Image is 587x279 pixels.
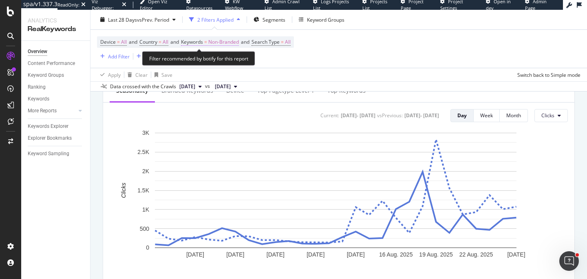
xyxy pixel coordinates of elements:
[28,134,84,143] a: Explorer Bookmarks
[379,251,413,258] text: 16 Aug. 2025
[97,51,130,61] button: Add Filter
[28,122,84,131] a: Keywords Explorer
[121,36,127,48] span: All
[108,71,121,78] div: Apply
[28,122,68,131] div: Keywords Explorer
[250,13,289,26] button: Segments
[142,206,150,212] text: 1K
[377,112,403,119] div: vs Previous :
[28,150,84,158] a: Keyword Sampling
[307,16,344,23] div: Keyword Groups
[296,13,348,26] button: Keyword Groups
[404,112,439,119] div: [DATE] - [DATE]
[212,82,241,92] button: [DATE]
[263,16,285,23] span: Segments
[146,244,149,251] text: 0
[28,59,75,68] div: Content Performance
[28,59,84,68] a: Content Performance
[204,38,207,45] span: =
[100,38,116,45] span: Device
[186,251,204,258] text: [DATE]
[28,107,76,115] a: More Reports
[506,112,521,119] div: Month
[28,83,84,92] a: Ranking
[142,168,150,174] text: 2K
[28,95,49,103] div: Keywords
[347,251,365,258] text: [DATE]
[117,38,120,45] span: =
[28,150,69,158] div: Keyword Sampling
[457,112,467,119] div: Day
[474,109,500,122] button: Week
[534,109,568,122] button: Clicks
[559,251,579,271] iframe: Intercom live chat
[97,68,121,81] button: Apply
[135,71,148,78] div: Clear
[541,112,554,119] span: Clicks
[151,68,172,81] button: Save
[28,71,84,80] a: Keyword Groups
[28,25,84,34] div: RealKeywords
[252,38,280,45] span: Search Type
[186,13,243,26] button: 2 Filters Applied
[124,68,148,81] button: Clear
[140,225,150,232] text: 500
[320,112,339,119] div: Current:
[170,38,179,45] span: and
[129,38,137,45] span: and
[507,251,525,258] text: [DATE]
[181,38,203,45] span: Keywords
[137,16,169,23] span: vs Prev. Period
[161,71,172,78] div: Save
[120,183,127,198] text: Clicks
[28,47,84,56] a: Overview
[514,68,580,81] button: Switch back to Simple mode
[108,53,130,60] div: Add Filter
[480,112,493,119] div: Week
[137,187,149,194] text: 1.5K
[28,16,84,25] div: Analytics
[163,36,168,48] span: All
[28,107,57,115] div: More Reports
[281,38,284,45] span: =
[176,82,205,92] button: [DATE]
[28,47,47,56] div: Overview
[517,71,580,78] div: Switch back to Simple mode
[133,51,181,61] button: Add Filter Group
[57,2,79,8] div: ReadOnly:
[267,251,285,258] text: [DATE]
[179,83,195,90] span: 2025 Aug. 25th
[28,134,72,143] div: Explorer Bookmarks
[139,38,157,45] span: Country
[450,109,474,122] button: Day
[110,129,562,273] svg: A chart.
[215,83,231,90] span: 2025 Jul. 28th
[142,129,150,136] text: 3K
[459,251,493,258] text: 22 Aug. 2025
[186,5,212,11] span: Datasources
[341,112,375,119] div: [DATE] - [DATE]
[28,95,84,103] a: Keywords
[197,16,234,23] div: 2 Filters Applied
[226,251,244,258] text: [DATE]
[137,149,149,155] text: 2.5K
[97,13,179,26] button: Last 28 DaysvsPrev. Period
[142,51,255,66] div: Filter recommended by botify for this report
[500,109,528,122] button: Month
[307,251,324,258] text: [DATE]
[205,83,212,90] span: vs
[285,36,291,48] span: All
[110,83,176,90] div: Data crossed with the Crawls
[159,38,161,45] span: =
[28,71,64,80] div: Keyword Groups
[241,38,249,45] span: and
[28,83,46,92] div: Ranking
[108,16,137,23] span: Last 28 Days
[208,36,239,48] span: Non-Branded
[419,251,453,258] text: 19 Aug. 2025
